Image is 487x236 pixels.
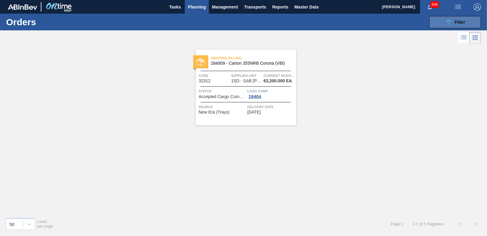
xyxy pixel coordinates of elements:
div: Card Vision [469,32,481,43]
img: status [197,58,205,66]
div: 19404 [247,94,263,99]
span: Code [199,73,230,79]
span: Awaiting Billing [211,55,296,61]
button: < [453,216,468,231]
button: > [468,216,483,231]
img: userActions [454,3,461,11]
span: Delivery Date [247,104,295,110]
img: Logout [474,3,481,11]
span: Transports [244,3,266,11]
span: Source [199,104,246,110]
span: 1SD - SAB Rosslyn Brewery [231,79,261,83]
span: Supplied Unit [231,73,262,79]
span: Status [199,88,246,94]
span: 848 [430,1,439,8]
img: TNhmsLtSVTkK8tSr43FrP2fwEKptu5GPRR3wAAAABJRU5ErkJggg== [8,4,37,10]
button: Filter [429,16,481,28]
span: Page : 1 [391,222,403,226]
span: Load Comp. [247,88,295,94]
div: List Vision [458,32,469,43]
span: 1 - 1 of 1 Registers [412,222,444,226]
span: 284909 - Carton 355NRB Corona (VBI) [211,61,291,66]
button: Notifications [420,3,440,11]
span: Planning [188,3,206,11]
span: Accepted Cargo Composition [199,94,246,99]
div: 50 [9,221,15,227]
span: Master Data [294,3,318,11]
a: statusAwaiting Billing284909 - Carton 355NRB Corona (VBI)Code32312Supplied Unit1SD - SAB [PERSON_... [191,50,296,125]
span: 32312 [199,79,211,83]
span: Reports [272,3,288,11]
span: Tasks [168,3,182,11]
span: Lines per page [37,219,53,228]
span: Filter [455,20,465,25]
span: Current inventory [264,73,295,79]
a: Load Comp.19404 [247,88,295,99]
span: New Era (Trays) [199,110,229,115]
span: Management [212,3,238,11]
span: 63,200.000 EA [264,79,292,83]
h1: Orders [6,19,94,26]
span: 10/01/2025 [247,110,261,115]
